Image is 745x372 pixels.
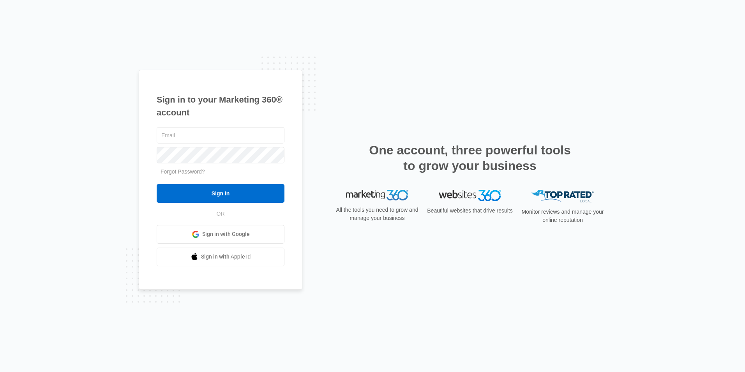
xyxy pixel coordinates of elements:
[334,206,421,222] p: All the tools you need to grow and manage your business
[157,93,284,119] h1: Sign in to your Marketing 360® account
[202,230,250,238] span: Sign in with Google
[157,225,284,244] a: Sign in with Google
[367,142,573,174] h2: One account, three powerful tools to grow your business
[157,248,284,266] a: Sign in with Apple Id
[519,208,606,224] p: Monitor reviews and manage your online reputation
[439,190,501,201] img: Websites 360
[157,127,284,143] input: Email
[211,210,230,218] span: OR
[201,253,251,261] span: Sign in with Apple Id
[161,168,205,175] a: Forgot Password?
[531,190,594,203] img: Top Rated Local
[157,184,284,203] input: Sign In
[346,190,408,201] img: Marketing 360
[426,207,514,215] p: Beautiful websites that drive results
